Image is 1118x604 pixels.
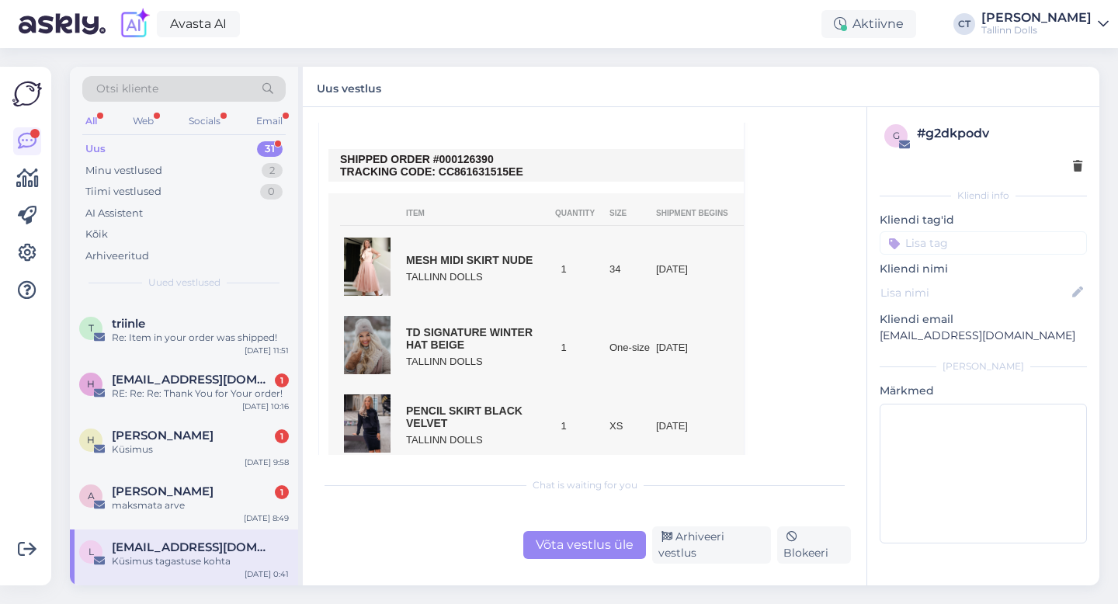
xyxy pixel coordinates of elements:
[85,227,108,242] div: Kõik
[656,342,734,354] div: [DATE]
[880,189,1087,203] div: Kliendi info
[734,412,829,425] div: €36.00
[880,383,1087,399] p: Märkmed
[242,401,289,412] div: [DATE] 10:16
[118,8,151,40] img: explore-ai
[82,111,100,131] div: All
[245,568,289,580] div: [DATE] 0:41
[734,255,829,268] div: €58.50
[917,124,1082,143] div: # g2dkpodv
[275,429,289,443] div: 1
[260,184,283,200] div: 0
[186,111,224,131] div: Socials
[89,546,94,557] span: l
[734,427,829,439] div: # shipped
[87,378,95,390] span: h
[734,270,829,283] div: # shipped
[340,153,829,178] td: SHIPPED ORDER #000126390 TRACKING CODE: CC861631515EE
[880,212,1087,228] p: Kliendi tag'id
[112,484,214,498] span: Airi Hanikat
[88,490,95,502] span: A
[734,349,829,361] div: # shipped
[953,13,975,35] div: CT
[734,334,829,346] div: €35.10
[406,271,483,283] a: TALLINN DOLLS
[555,342,572,354] div: 1
[257,141,283,157] div: 31
[656,263,734,276] div: [DATE]
[880,359,1087,373] div: [PERSON_NAME]
[981,12,1092,24] div: [PERSON_NAME]
[609,210,656,217] th: SIZE
[880,311,1087,328] p: Kliendi email
[112,443,289,456] div: Küsimus
[893,130,900,141] span: g
[112,540,273,554] span: liisi.moosaar@gmail.com
[96,81,158,97] span: Otsi kliente
[652,526,771,564] div: Arhiveeri vestlus
[734,210,829,217] th: PRICE
[880,328,1087,344] p: [EMAIL_ADDRESS][DOMAIN_NAME]
[880,284,1069,301] input: Lisa nimi
[981,12,1109,36] a: [PERSON_NAME]Tallinn Dolls
[317,76,381,97] label: Uus vestlus
[981,24,1092,36] div: Tallinn Dolls
[880,231,1087,255] input: Lisa tag
[112,331,289,345] div: Re: Item in your order was shipped!
[130,111,157,131] div: Web
[777,526,851,564] div: Blokeeri
[821,10,916,38] div: Aktiivne
[275,373,289,387] div: 1
[318,478,851,492] div: Chat is waiting for you
[157,11,240,37] a: Avasta AI
[112,429,214,443] span: Helis Ivanov
[555,420,572,432] div: 1
[85,206,143,221] div: AI Assistent
[12,79,42,109] img: Askly Logo
[609,263,656,276] div: 34
[406,210,555,217] th: ITEM
[880,261,1087,277] p: Kliendi nimi
[244,512,289,524] div: [DATE] 8:49
[609,342,656,354] div: One-size
[87,434,95,446] span: H
[112,554,289,568] div: Küsimus tagastuse kohta
[89,322,94,334] span: t
[406,404,523,429] a: PENCIL SKIRT BLACK VELVET
[85,163,162,179] div: Minu vestlused
[262,163,283,179] div: 2
[656,420,734,432] div: [DATE]
[245,456,289,468] div: [DATE] 9:58
[406,254,533,266] a: MESH MIDI SKIRT NUDE
[406,326,533,351] a: TD SIGNATURE WINTER HAT BEIGE
[112,387,289,401] div: RE: Re: Re: Thank You for Your order!
[555,263,572,276] div: 1
[406,356,483,367] a: TALLINN DOLLS
[112,317,145,331] span: triinle
[112,498,289,512] div: maksmata arve
[656,210,734,217] th: SHIPMENT BEGINS
[523,531,646,559] div: Võta vestlus üle
[253,111,286,131] div: Email
[555,210,609,217] th: QUANTITY
[609,420,656,432] div: XS
[112,373,273,387] span: heivi.kyla.001@mail.ee
[85,184,161,200] div: Tiimi vestlused
[85,248,149,264] div: Arhiveeritud
[275,485,289,499] div: 1
[85,141,106,157] div: Uus
[406,434,483,446] a: TALLINN DOLLS
[148,276,220,290] span: Uued vestlused
[245,345,289,356] div: [DATE] 11:51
